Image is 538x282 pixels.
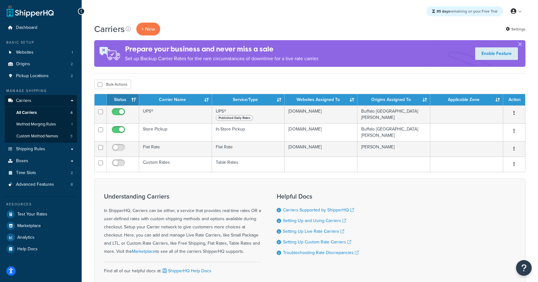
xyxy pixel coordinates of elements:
[212,157,285,172] td: Table Rates
[5,155,77,167] a: Boxes
[132,248,155,255] a: Marketplace
[94,23,125,35] h1: Carriers
[5,179,77,190] li: Advanced Features
[437,8,450,14] strong: 85 days
[212,94,285,105] th: Service/Type: activate to sort column ascending
[5,167,77,179] a: Time Slots 2
[506,25,525,34] a: Settings
[5,107,77,119] a: All Carriers 4
[5,107,77,119] li: All Carriers
[5,209,77,220] a: Test Your Rates
[5,232,77,243] a: Analytics
[5,243,77,255] a: Help Docs
[70,110,73,115] span: 4
[5,47,77,58] li: Websites
[17,212,47,217] span: Test Your Rates
[139,123,212,141] td: Store Pickup
[5,47,77,58] a: Websites 1
[16,170,36,176] span: Time Slots
[139,157,212,172] td: Custom Rates
[70,134,73,139] span: 3
[212,123,285,141] td: In-Store Pickup
[503,94,525,105] th: Action
[285,105,357,123] td: [DOMAIN_NAME]
[71,182,73,187] span: 8
[5,202,77,207] div: Resources
[16,98,31,104] span: Carriers
[16,73,49,79] span: Pickup Locations
[212,141,285,157] td: Flat Rate
[357,105,430,123] td: Buffalo [GEOGRAPHIC_DATA] [PERSON_NAME]
[161,268,211,274] a: ShipperHQ Help Docs
[357,141,430,157] td: [PERSON_NAME]
[71,170,73,176] span: 2
[16,122,56,127] span: Method Merging Rules
[5,130,77,142] li: Custom Method Names
[285,123,357,141] td: [DOMAIN_NAME]
[104,262,261,275] div: Find all of our helpful docs at:
[16,61,30,67] span: Origins
[72,50,73,55] span: 1
[94,40,125,67] img: ad-rules-rateshop-fe6ec290ccb7230408bd80ed9643f0289d75e0ffd9eb532fc0e269fcd187b520.png
[5,40,77,45] div: Basic Setup
[5,143,77,155] a: Shipping Rules
[5,179,77,190] a: Advanced Features 8
[16,134,58,139] span: Custom Method Names
[427,6,503,16] div: remaining on your Free Trial
[125,44,319,54] h4: Prepare your business and never miss a sale
[430,94,503,105] th: Applicable Zone: activate to sort column ascending
[16,146,45,152] span: Shipping Rules
[5,58,77,70] a: Origins 2
[5,220,77,231] a: Marketplace
[5,70,77,82] a: Pickup Locations 2
[139,141,212,157] td: Flat Rate
[5,95,77,143] li: Carriers
[5,22,77,34] a: Dashboard
[139,105,212,123] td: UPS®
[277,193,359,200] h3: Helpful Docs
[17,235,35,240] span: Analytics
[283,228,344,235] a: Setting Up Live Rate Carriers
[283,239,351,245] a: Setting Up Custom Rate Carriers
[5,119,77,130] a: Method Merging Rules 1
[5,70,77,82] li: Pickup Locations
[17,223,41,229] span: Marketplace
[16,25,37,30] span: Dashboard
[16,50,34,55] span: Websites
[475,47,518,60] a: Enable Feature
[16,158,28,164] span: Boxes
[212,105,285,123] td: UPS®
[7,5,54,17] a: ShipperHQ Home
[283,217,346,224] a: Setting Up and Using Carriers
[17,247,38,252] span: Help Docs
[107,94,139,105] th: Status: activate to sort column ascending
[125,54,319,63] p: Set up Backup Carrier Rates for the rare circumstances of downtime for a live rate carrier.
[94,80,131,89] button: Bulk Actions
[71,122,73,127] span: 1
[71,61,73,67] span: 2
[357,94,430,105] th: Origins Assigned To: activate to sort column ascending
[71,73,73,79] span: 2
[285,94,357,105] th: Websites Assigned To: activate to sort column ascending
[104,193,261,256] div: In ShipperHQ, Carriers can be either, a service that provides real-time rates OR a user-defined r...
[5,130,77,142] a: Custom Method Names 3
[139,94,212,105] th: Carrier Name: activate to sort column ascending
[216,115,253,121] span: Published Daily Rates
[5,95,77,107] a: Carriers
[516,260,532,276] button: Open Resource Center
[136,23,160,35] button: + New
[283,207,354,213] a: Carriers Supported by ShipperHQ
[283,249,359,256] a: Troubleshooting Rate Discrepancies
[5,58,77,70] li: Origins
[5,167,77,179] li: Time Slots
[285,141,357,157] td: [DOMAIN_NAME]
[357,123,430,141] td: Buffalo [GEOGRAPHIC_DATA] [PERSON_NAME]
[104,193,261,200] h3: Understanding Carriers
[16,182,54,187] span: Advanced Features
